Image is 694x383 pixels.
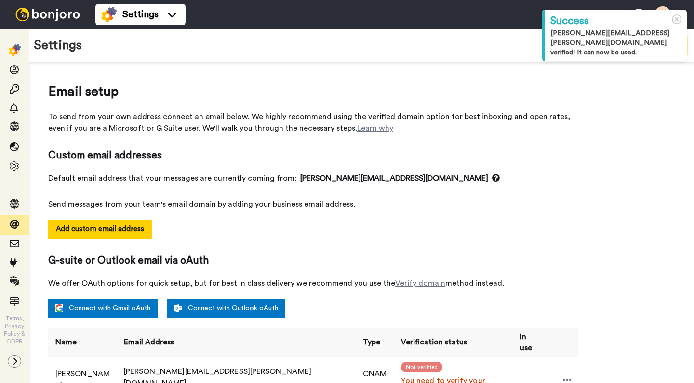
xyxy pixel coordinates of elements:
[174,304,182,312] img: outlook-white.svg
[48,111,578,134] span: To send from your own address connect an email below. We highly recommend using the verified doma...
[394,328,513,357] th: Verification status
[48,328,117,357] th: Name
[48,253,578,268] span: G-suite or Outlook email via oAuth
[513,328,543,357] th: In use
[167,299,285,318] a: Connect with Outlook oAuth
[48,82,578,101] span: Email setup
[117,328,356,357] th: Email Address
[101,7,117,22] img: settings-colored.svg
[9,44,21,56] img: settings-colored.svg
[401,362,442,372] span: Not verified
[356,328,394,357] th: Type
[550,13,681,28] div: Success
[55,304,63,312] img: google.svg
[395,279,445,287] a: Verify domain
[48,299,158,318] a: Connect with Gmail oAuth
[48,277,578,289] span: We offer OAuth options for quick setup, but for best in class delivery we recommend you use the m...
[48,198,578,210] span: Send messages from your team's email domain by adding your business email address.
[48,172,578,184] span: Default email address that your messages are currently coming from:
[550,28,681,57] div: [PERSON_NAME][EMAIL_ADDRESS][PERSON_NAME][DOMAIN_NAME] verified! It can now be used.
[357,124,393,132] a: Learn why
[12,8,84,21] img: bj-logo-header-white.svg
[122,8,159,21] span: Settings
[48,148,578,163] span: Custom email addresses
[300,172,500,184] span: [PERSON_NAME][EMAIL_ADDRESS][DOMAIN_NAME]
[48,220,152,239] button: Add custom email address
[34,39,82,53] h1: Settings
